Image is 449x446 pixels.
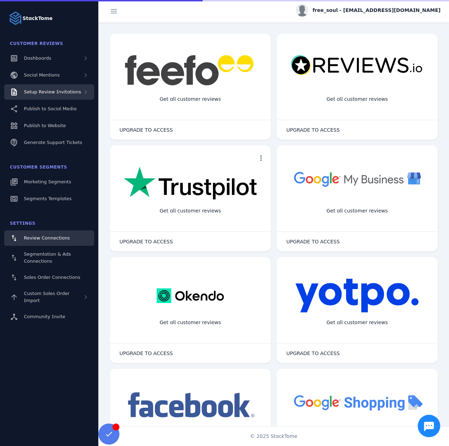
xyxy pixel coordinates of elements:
[279,235,347,249] button: UPGRADE TO ACCESS
[112,235,180,249] button: UPGRADE TO ACCESS
[24,123,66,128] span: Publish to Website
[22,15,53,22] strong: StackTome
[24,235,70,241] span: Review Connections
[4,101,94,117] a: Publish to Social Media
[4,135,94,150] a: Generate Support Tickets
[254,151,268,165] button: more
[154,90,227,109] div: Get all customer reviews
[124,166,257,201] img: trustpilot.png
[291,55,424,76] img: reviewsio.svg
[4,247,94,268] a: Segmentation & Ads Connections
[4,118,94,133] a: Publish to Website
[4,174,94,190] a: Marketing Segments
[313,7,441,14] span: free_soul - [EMAIL_ADDRESS][DOMAIN_NAME]
[291,166,424,191] img: googlebusiness.png
[250,433,298,440] span: © 2025 StackTome
[295,278,419,313] img: yotpo.png
[4,191,94,206] a: Segments Templates
[279,346,347,360] button: UPGRADE TO ACCESS
[24,196,72,201] span: Segments Templates
[286,127,340,132] span: UPGRADE TO ACCESS
[10,221,35,226] span: Settings
[321,202,393,220] div: Get all customer reviews
[286,351,340,356] span: UPGRADE TO ACCESS
[24,291,70,303] span: Custom Sales Order Import
[24,314,65,319] span: Community Invite
[24,72,60,78] span: Social Mentions
[24,55,51,61] span: Dashboards
[4,309,94,324] a: Community Invite
[4,230,94,246] a: Review Connections
[4,270,94,285] a: Sales Order Connections
[24,106,77,111] span: Publish to Social Media
[296,4,308,17] img: profile.jpg
[124,55,257,86] img: feefo.png
[112,346,180,360] button: UPGRADE TO ACCESS
[10,41,63,46] span: Customer Reviews
[10,165,67,170] span: Customer Segments
[279,123,347,137] button: UPGRADE TO ACCESS
[157,278,224,313] img: okendo.webp
[321,313,393,332] div: Get all customer reviews
[119,239,173,244] span: UPGRADE TO ACCESS
[321,90,393,109] div: Get all customer reviews
[119,351,173,356] span: UPGRADE TO ACCESS
[8,11,22,25] img: Logo image
[291,390,424,415] img: googleshopping.png
[24,275,80,280] span: Sales Order Connections
[24,140,82,145] span: Generate Support Tickets
[296,4,441,17] button: free_soul - [EMAIL_ADDRESS][DOMAIN_NAME]
[24,251,71,264] span: Segmentation & Ads Connections
[154,202,227,220] div: Get all customer reviews
[24,179,71,184] span: Marketing Segments
[119,127,173,132] span: UPGRADE TO ACCESS
[286,239,340,244] span: UPGRADE TO ACCESS
[112,123,180,137] button: UPGRADE TO ACCESS
[24,89,81,94] span: Setup Review Invitations
[154,313,227,332] div: Get all customer reviews
[124,390,257,421] img: facebook.png
[315,425,398,444] div: Import Products from Google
